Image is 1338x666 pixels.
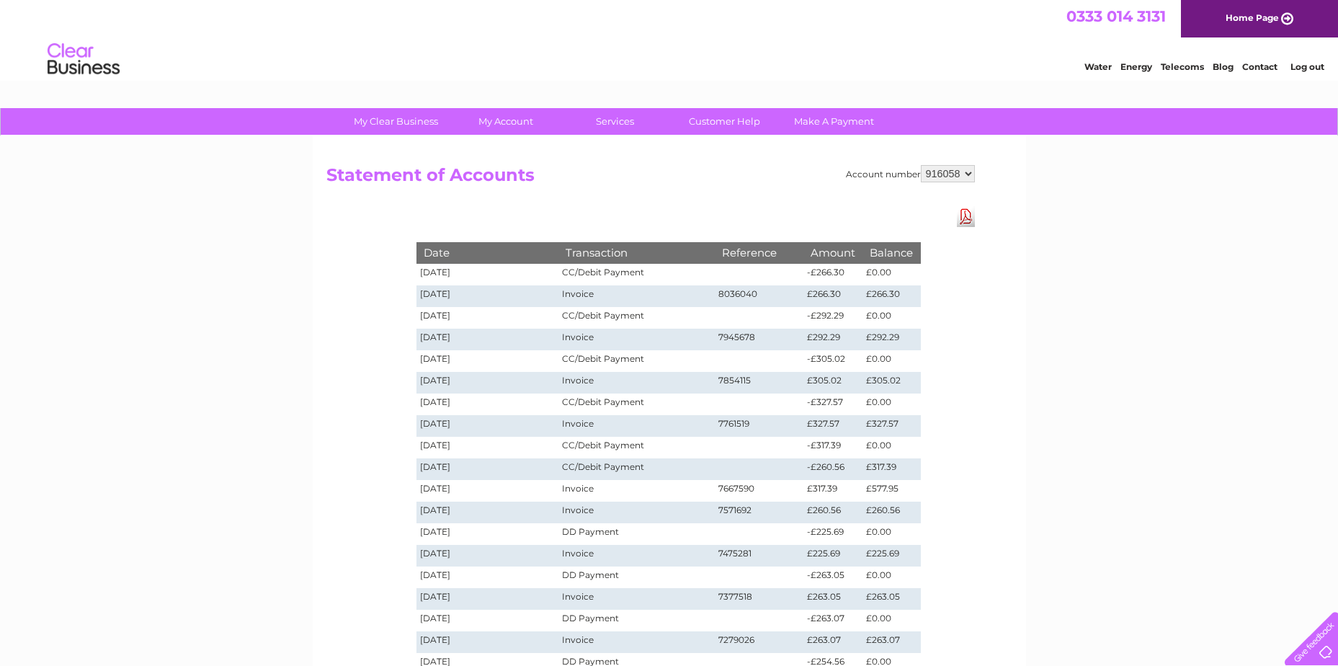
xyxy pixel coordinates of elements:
td: £263.07 [803,631,862,653]
td: 7279026 [715,631,804,653]
td: [DATE] [416,307,559,329]
th: Amount [803,242,862,263]
td: 7377518 [715,588,804,610]
td: Invoice [558,588,714,610]
td: £327.57 [803,415,862,437]
td: 7761519 [715,415,804,437]
td: £317.39 [862,458,920,480]
td: £263.07 [862,631,920,653]
td: £266.30 [862,285,920,307]
td: £260.56 [803,502,862,523]
td: -£305.02 [803,350,862,372]
td: DD Payment [558,567,714,588]
a: Make A Payment [775,108,893,135]
td: CC/Debit Payment [558,458,714,480]
td: [DATE] [416,285,559,307]
td: [DATE] [416,437,559,458]
td: -£263.05 [803,567,862,588]
td: 7945678 [715,329,804,350]
td: £292.29 [862,329,920,350]
a: Services [556,108,674,135]
td: [DATE] [416,329,559,350]
td: CC/Debit Payment [558,350,714,372]
a: 0333 014 3131 [1066,7,1166,25]
td: £263.05 [803,588,862,610]
td: [DATE] [416,610,559,631]
td: [DATE] [416,480,559,502]
td: CC/Debit Payment [558,307,714,329]
td: [DATE] [416,545,559,567]
td: [DATE] [416,502,559,523]
a: Customer Help [665,108,784,135]
a: My Clear Business [336,108,455,135]
th: Balance [862,242,920,263]
td: £0.00 [862,394,920,415]
td: -£263.07 [803,610,862,631]
td: £0.00 [862,437,920,458]
td: [DATE] [416,350,559,372]
td: £0.00 [862,567,920,588]
td: -£317.39 [803,437,862,458]
td: Invoice [558,372,714,394]
td: Invoice [558,285,714,307]
td: CC/Debit Payment [558,264,714,285]
td: [DATE] [416,372,559,394]
td: £0.00 [862,523,920,545]
a: Blog [1213,61,1234,72]
td: DD Payment [558,610,714,631]
td: [DATE] [416,264,559,285]
th: Transaction [558,242,714,263]
td: £225.69 [862,545,920,567]
td: £0.00 [862,307,920,329]
td: £225.69 [803,545,862,567]
a: Contact [1242,61,1277,72]
th: Date [416,242,559,263]
a: Water [1084,61,1112,72]
td: 8036040 [715,285,804,307]
td: 7571692 [715,502,804,523]
td: Invoice [558,631,714,653]
td: £260.56 [862,502,920,523]
td: [DATE] [416,588,559,610]
td: [DATE] [416,567,559,588]
td: [DATE] [416,458,559,480]
td: -£260.56 [803,458,862,480]
td: [DATE] [416,523,559,545]
td: -£292.29 [803,307,862,329]
td: 7475281 [715,545,804,567]
td: CC/Debit Payment [558,437,714,458]
td: Invoice [558,502,714,523]
a: My Account [446,108,565,135]
td: Invoice [558,545,714,567]
div: Account number [846,165,975,182]
td: £305.02 [862,372,920,394]
img: logo.png [47,37,120,81]
td: £577.95 [862,480,920,502]
div: Clear Business is a trading name of Verastar Limited (registered in [GEOGRAPHIC_DATA] No. 3667643... [329,8,1010,70]
td: £263.05 [862,588,920,610]
a: Log out [1290,61,1324,72]
td: £292.29 [803,329,862,350]
td: £0.00 [862,610,920,631]
td: £317.39 [803,480,862,502]
th: Reference [715,242,804,263]
td: [DATE] [416,394,559,415]
td: £327.57 [862,415,920,437]
td: CC/Debit Payment [558,394,714,415]
td: Invoice [558,480,714,502]
h2: Statement of Accounts [326,165,975,192]
td: -£327.57 [803,394,862,415]
a: Telecoms [1161,61,1204,72]
td: 7854115 [715,372,804,394]
td: [DATE] [416,415,559,437]
td: £305.02 [803,372,862,394]
td: -£225.69 [803,523,862,545]
td: Invoice [558,329,714,350]
td: DD Payment [558,523,714,545]
a: Energy [1120,61,1152,72]
td: £0.00 [862,350,920,372]
td: -£266.30 [803,264,862,285]
td: £0.00 [862,264,920,285]
td: 7667590 [715,480,804,502]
